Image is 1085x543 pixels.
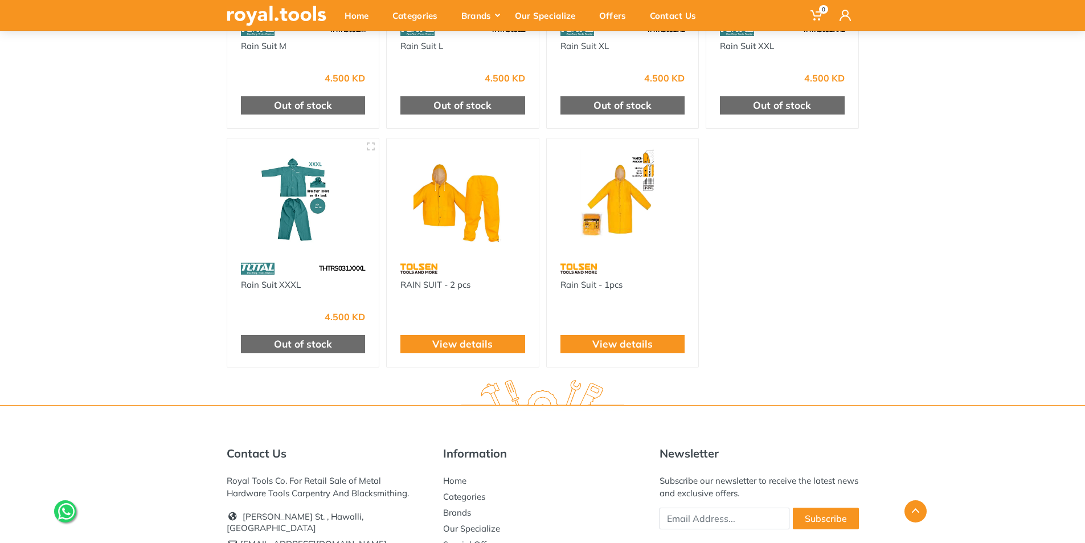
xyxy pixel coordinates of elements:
a: RAIN SUIT - 2 pcs [400,279,470,290]
div: Out of stock [241,335,366,353]
a: [PERSON_NAME] St. , Hawalli, [GEOGRAPHIC_DATA] [227,511,363,533]
div: Out of stock [241,96,366,115]
h5: Newsletter [660,447,859,460]
h5: Contact Us [227,447,426,460]
span: 0 [819,5,828,14]
a: Rain Suit XL [560,40,609,51]
a: Rain Suit M [241,40,286,51]
div: Out of stock [720,96,845,115]
div: 4.500 KD [325,312,365,321]
div: 4.500 KD [644,74,685,83]
div: Our Specialize [507,3,591,27]
div: Subscribe our newsletter to receive the latest news and exclusive offers. [660,475,859,500]
h5: Information [443,447,642,460]
div: 4.500 KD [804,74,845,83]
span: THTRS031.XXXL [319,264,365,272]
a: Rain Suit XXL [720,40,774,51]
a: View details [432,337,493,352]
a: Rain Suit XXXL [241,279,301,290]
div: Contact Us [642,3,712,27]
a: Our Specialize [443,523,500,534]
img: 86.webp [241,259,275,279]
a: Categories [443,491,485,502]
a: Rain Suit L [400,40,443,51]
div: Royal Tools Co. For Retail Sale of Metal Hardware Tools Carpentry And Blacksmithing. [227,475,426,500]
a: Home [443,475,466,486]
img: Royal Tools - Rain Suit - 1pcs [557,149,689,247]
a: Rain Suit - 1pcs [560,279,623,290]
div: Offers [591,3,642,27]
img: 64.webp [400,259,437,279]
div: Home [337,3,384,27]
img: Royal Tools - RAIN SUIT - 2 pcs [397,149,529,247]
div: Out of stock [560,96,685,115]
div: Brands [453,3,507,27]
img: 64.webp [560,259,597,279]
div: Out of stock [400,96,525,115]
div: Categories [384,3,453,27]
a: View details [592,337,653,352]
div: 4.500 KD [325,74,365,83]
img: Royal Tools - Rain Suit XXXL [238,149,369,247]
img: royal.tools Logo [227,6,326,26]
div: 4.500 KD [485,74,525,83]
